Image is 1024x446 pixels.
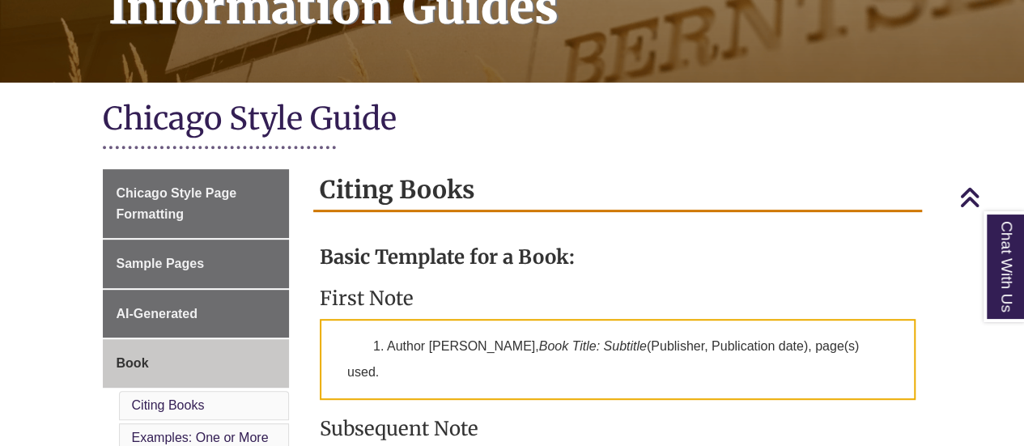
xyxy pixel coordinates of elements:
[103,99,922,142] h1: Chicago Style Guide
[320,244,575,270] strong: Basic Template for a Book:
[132,398,205,412] a: Citing Books
[320,416,916,441] h3: Subsequent Note
[103,339,290,388] a: Book
[539,339,647,353] em: Book Title: Subtitle
[117,257,205,270] span: Sample Pages
[117,186,237,221] span: Chicago Style Page Formatting
[320,286,916,311] h3: First Note
[313,169,922,212] h2: Citing Books
[117,307,198,321] span: AI-Generated
[117,356,149,370] span: Book
[320,319,916,400] p: 1. Author [PERSON_NAME], (Publisher, Publication date), page(s) used.
[103,169,290,238] a: Chicago Style Page Formatting
[959,186,1020,208] a: Back to Top
[103,240,290,288] a: Sample Pages
[103,290,290,338] a: AI-Generated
